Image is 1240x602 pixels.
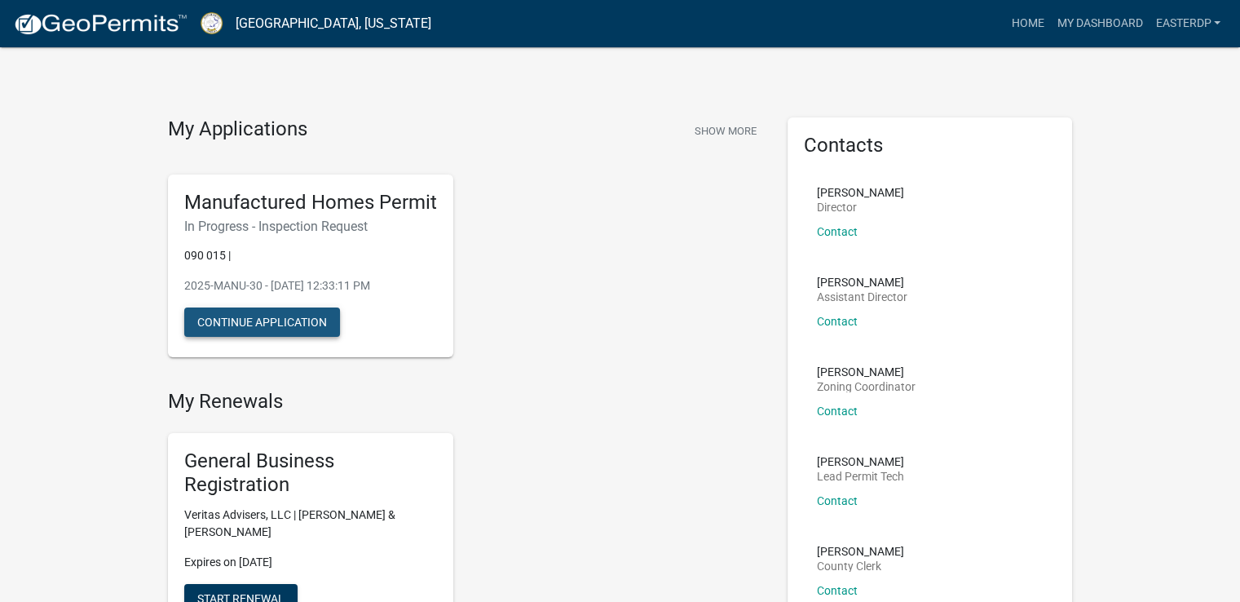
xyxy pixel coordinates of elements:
[817,315,858,328] a: Contact
[236,10,431,38] a: [GEOGRAPHIC_DATA], [US_STATE]
[184,507,437,541] p: Veritas Advisers, LLC | [PERSON_NAME] & [PERSON_NAME]
[804,134,1057,157] h5: Contacts
[1050,8,1149,39] a: My Dashboard
[184,247,437,264] p: 090 015 |
[817,560,904,572] p: County Clerk
[1004,8,1050,39] a: Home
[184,308,340,337] button: Continue Application
[184,554,437,571] p: Expires on [DATE]
[817,225,858,238] a: Contact
[817,291,907,303] p: Assistant Director
[184,277,437,294] p: 2025-MANU-30 - [DATE] 12:33:11 PM
[817,405,858,418] a: Contact
[817,546,904,557] p: [PERSON_NAME]
[168,390,763,414] h4: My Renewals
[817,456,904,467] p: [PERSON_NAME]
[168,117,307,142] h4: My Applications
[817,494,858,507] a: Contact
[817,187,904,198] p: [PERSON_NAME]
[184,219,437,234] h6: In Progress - Inspection Request
[817,277,907,288] p: [PERSON_NAME]
[817,366,916,378] p: [PERSON_NAME]
[184,191,437,215] h5: Manufactured Homes Permit
[184,449,437,497] h5: General Business Registration
[201,12,223,34] img: Putnam County, Georgia
[688,117,763,144] button: Show More
[817,381,916,392] p: Zoning Coordinator
[1149,8,1227,39] a: Easterdp
[817,471,904,482] p: Lead Permit Tech
[817,584,858,597] a: Contact
[817,201,904,213] p: Director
